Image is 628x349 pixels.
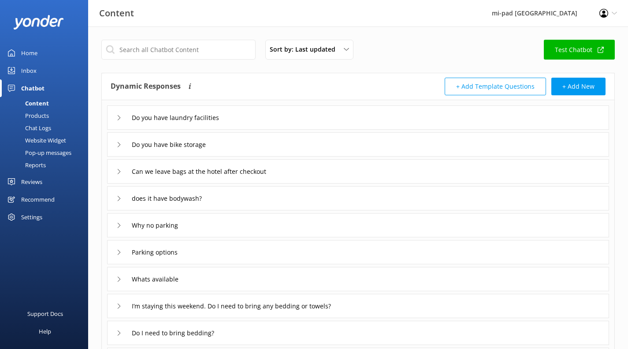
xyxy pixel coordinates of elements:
h3: Content [99,6,134,20]
div: Website Widget [5,134,66,146]
div: Reviews [21,173,42,191]
div: Products [5,109,49,122]
img: yonder-white-logo.png [13,15,64,30]
button: + Add Template Questions [445,78,546,95]
div: Support Docs [27,305,63,323]
div: Settings [21,208,42,226]
div: Chat Logs [5,122,51,134]
div: Pop-up messages [5,146,71,159]
div: Reports [5,159,46,171]
div: Chatbot [21,79,45,97]
div: Help [39,323,51,340]
a: Products [5,109,88,122]
a: Website Widget [5,134,88,146]
button: + Add New [551,78,606,95]
div: Home [21,44,37,62]
input: Search all Chatbot Content [101,40,256,60]
a: Content [5,97,88,109]
div: Content [5,97,49,109]
div: Inbox [21,62,37,79]
a: Chat Logs [5,122,88,134]
a: Reports [5,159,88,171]
span: Sort by: Last updated [270,45,341,54]
a: Test Chatbot [544,40,615,60]
a: Pop-up messages [5,146,88,159]
h4: Dynamic Responses [111,78,181,95]
div: Recommend [21,191,55,208]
